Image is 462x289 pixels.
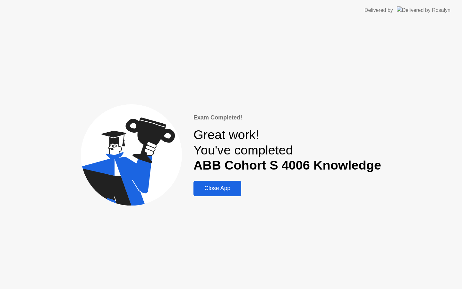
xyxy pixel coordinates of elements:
[364,6,393,14] div: Delivered by
[193,181,241,196] button: Close App
[195,185,239,192] div: Close App
[193,127,381,173] div: Great work! You've completed
[193,113,381,122] div: Exam Completed!
[397,6,450,14] img: Delivered by Rosalyn
[193,158,381,172] b: ABB Cohort S 4006 Knowledge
